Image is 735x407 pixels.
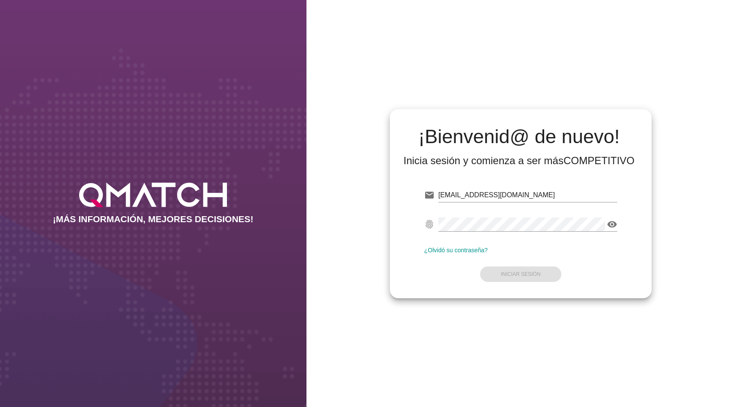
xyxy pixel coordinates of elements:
i: fingerprint [424,219,435,230]
i: email [424,190,435,200]
h2: ¡MÁS INFORMACIÓN, MEJORES DECISIONES! [53,214,254,224]
input: E-mail [438,188,617,202]
a: ¿Olvidó su contraseña? [424,247,488,254]
div: Inicia sesión y comienza a ser más [404,154,635,168]
i: visibility [607,219,617,230]
strong: COMPETITIVO [563,155,634,166]
h2: ¡Bienvenid@ de nuevo! [404,126,635,147]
